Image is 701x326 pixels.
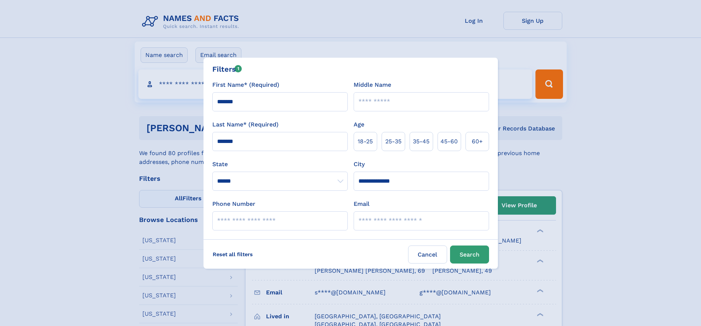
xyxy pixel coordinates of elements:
span: 25‑35 [385,137,401,146]
label: Phone Number [212,200,255,208]
label: State [212,160,348,169]
span: 60+ [472,137,483,146]
span: 45‑60 [440,137,458,146]
span: 35‑45 [413,137,429,146]
label: First Name* (Required) [212,80,279,89]
label: Last Name* (Required) [212,120,279,129]
label: Reset all filters [208,246,258,263]
span: 18‑25 [358,137,373,146]
label: Email [354,200,369,208]
button: Search [450,246,489,264]
label: Middle Name [354,80,391,89]
div: Filters [212,64,242,75]
label: Age [354,120,364,129]
label: City [354,160,365,169]
label: Cancel [408,246,447,264]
